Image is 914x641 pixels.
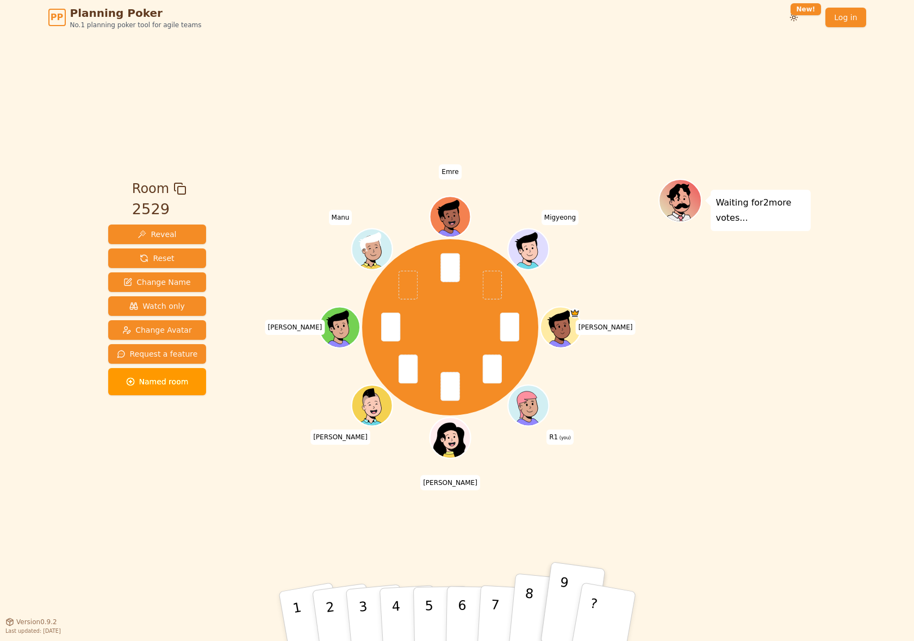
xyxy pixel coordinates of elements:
[310,430,370,445] span: Click to change your name
[51,11,63,24] span: PP
[117,348,198,359] span: Request a feature
[132,198,186,221] div: 2529
[825,8,866,27] a: Log in
[16,618,57,626] span: Version 0.9.2
[576,320,636,335] span: Click to change your name
[5,618,57,626] button: Version0.9.2
[126,376,189,387] span: Named room
[5,628,61,634] span: Last updated: [DATE]
[70,21,202,29] span: No.1 planning poker tool for agile teams
[108,320,207,340] button: Change Avatar
[716,195,805,226] p: Waiting for 2 more votes...
[791,3,822,15] div: New!
[129,301,185,312] span: Watch only
[784,8,804,27] button: New!
[265,320,325,335] span: Click to change your name
[140,253,174,264] span: Reset
[570,308,580,318] span: David is the host
[558,435,571,440] span: (you)
[108,296,207,316] button: Watch only
[122,325,192,335] span: Change Avatar
[108,248,207,268] button: Reset
[108,368,207,395] button: Named room
[108,344,207,364] button: Request a feature
[509,386,548,425] button: Click to change your avatar
[553,575,569,634] p: 9
[108,225,207,244] button: Reveal
[329,210,352,225] span: Click to change your name
[546,430,573,445] span: Click to change your name
[132,179,169,198] span: Room
[138,229,176,240] span: Reveal
[420,475,480,490] span: Click to change your name
[70,5,202,21] span: Planning Poker
[48,5,202,29] a: PPPlanning PokerNo.1 planning poker tool for agile teams
[108,272,207,292] button: Change Name
[542,210,579,225] span: Click to change your name
[123,277,190,288] span: Change Name
[439,164,461,179] span: Click to change your name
